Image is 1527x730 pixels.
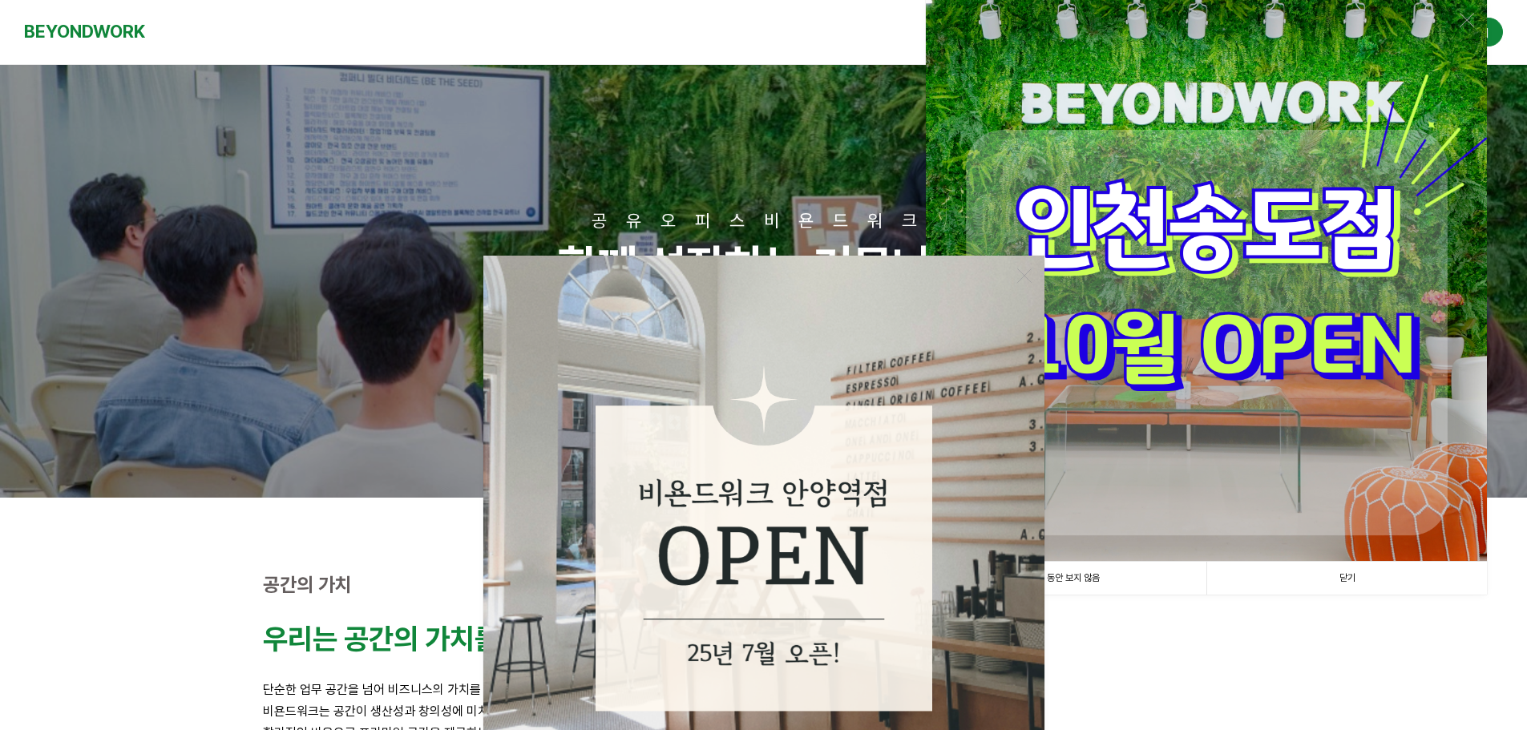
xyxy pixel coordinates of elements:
[1206,562,1487,595] a: 닫기
[926,562,1206,595] a: 1일 동안 보지 않음
[263,679,1265,700] p: 단순한 업무 공간을 넘어 비즈니스의 가치를 높이는 영감의 공간을 만듭니다.
[263,573,352,596] strong: 공간의 가치
[263,700,1265,722] p: 비욘드워크는 공간이 생산성과 창의성에 미치는 영향을 잘 알고 있습니다.
[24,17,145,46] a: BEYONDWORK
[263,622,612,656] strong: 우리는 공간의 가치를 높입니다.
